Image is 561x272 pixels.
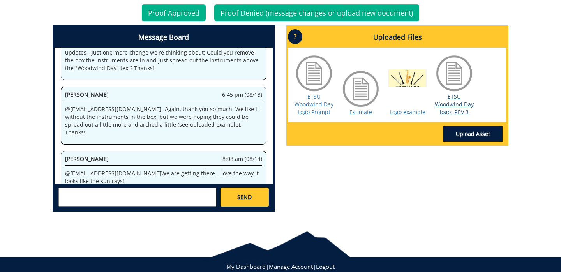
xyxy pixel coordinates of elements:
span: 6:45 pm (08/13) [222,91,262,99]
h4: Message Board [55,27,273,48]
p: @ [EMAIL_ADDRESS][DOMAIN_NAME] - Again, thank you so much. We like it without the instruments in ... [65,105,262,136]
a: Proof Denied (message changes or upload new document) [214,4,419,21]
p: @ [EMAIL_ADDRESS][DOMAIN_NAME] - Awesome! Thanks for making the updates - just one more change we... [65,41,262,72]
a: Logo example [390,108,425,116]
span: [PERSON_NAME] [65,91,109,98]
p: @ [EMAIL_ADDRESS][DOMAIN_NAME] We are getting there. I love the way it looks like the sun rays!! [65,170,262,185]
a: Upload Asset [443,126,503,142]
a: Logout [316,263,335,270]
a: ETSU Woodwind Day Logo Prompt [295,93,333,116]
a: Manage Account [269,263,313,270]
a: ETSU Woodwind Day logo- REV 3 [435,93,474,116]
span: 8:08 am (08/14) [222,155,262,163]
a: Estimate [349,108,372,116]
textarea: messageToSend [58,188,216,207]
a: SEND [221,188,269,207]
a: Proof Approved [142,4,206,21]
span: [PERSON_NAME] [65,155,109,162]
h4: Uploaded Files [288,27,506,48]
a: My Dashboard [226,263,266,270]
p: ? [288,29,302,44]
span: SEND [237,193,252,201]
